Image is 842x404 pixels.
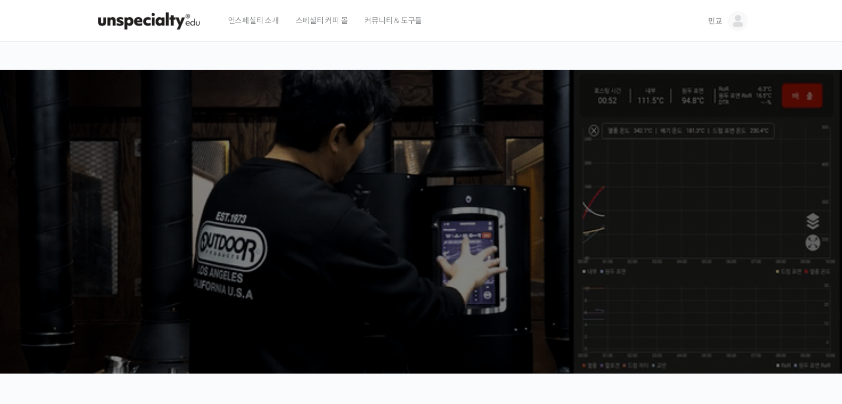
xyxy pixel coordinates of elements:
p: [PERSON_NAME]을 다하는 당신을 위해, 최고와 함께 만든 커피 클래스 [11,169,831,225]
p: 시간과 장소에 구애받지 않고, 검증된 커리큘럼으로 [11,230,831,246]
span: 민교 [708,16,722,26]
